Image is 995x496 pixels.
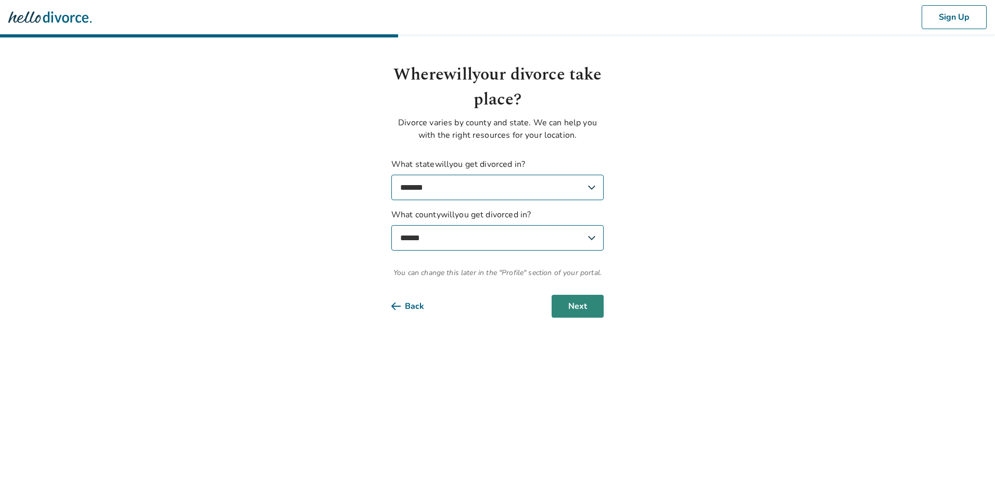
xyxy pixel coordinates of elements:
label: What state will you get divorced in? [391,158,604,200]
select: What countywillyou get divorced in? [391,225,604,251]
span: You can change this later in the "Profile" section of your portal. [391,267,604,278]
button: Back [391,295,441,318]
h1: Where will your divorce take place? [391,62,604,112]
p: Divorce varies by county and state. We can help you with the right resources for your location. [391,116,604,141]
img: Hello Divorce Logo [8,7,92,28]
label: What county will you get divorced in? [391,208,604,251]
select: What statewillyou get divorced in? [391,175,604,200]
iframe: Chat Widget [943,446,995,496]
button: Sign Up [922,5,987,29]
button: Next [552,295,604,318]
